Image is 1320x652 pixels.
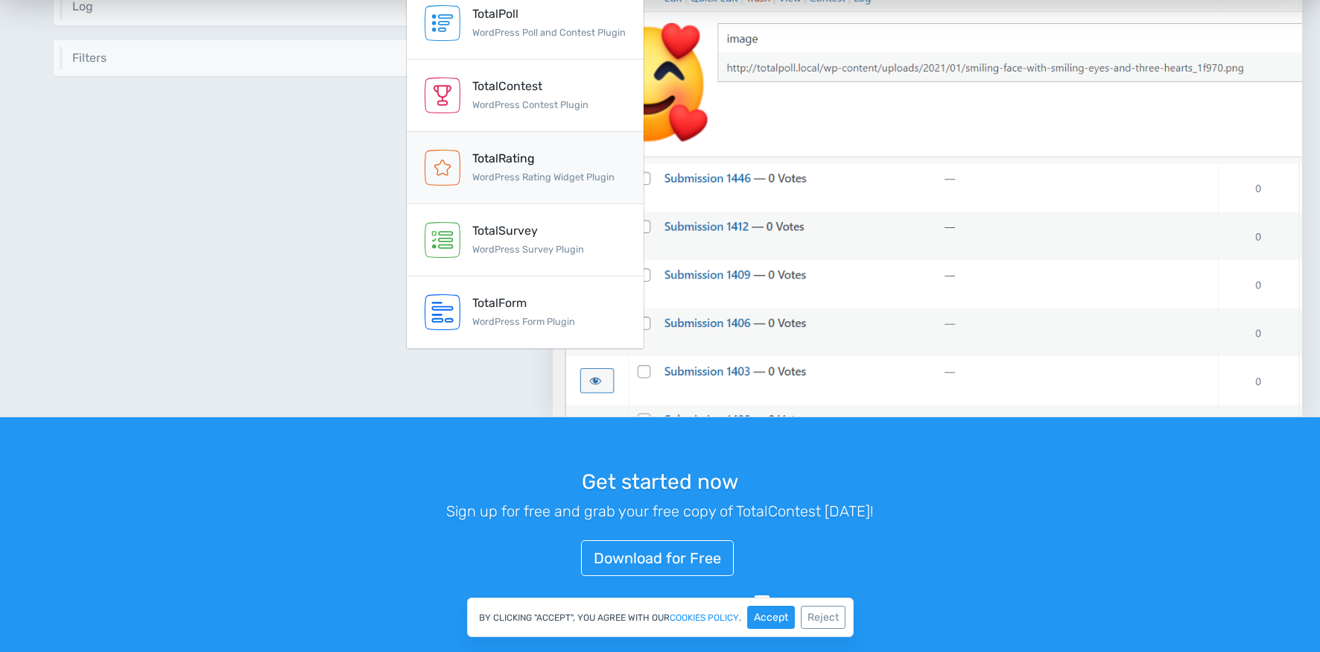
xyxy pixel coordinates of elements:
[670,613,739,622] a: cookies policy
[407,132,644,204] a: TotalRating WordPress Rating Widget Plugin
[472,294,575,312] div: TotalForm
[407,276,644,349] a: TotalForm WordPress Form Plugin
[425,150,460,186] img: TotalRating
[247,471,1073,494] h3: Get started now
[472,27,626,38] small: WordPress Poll and Contest Plugin
[472,99,588,110] small: WordPress Contest Plugin
[247,500,1073,522] p: Sign up for free and grab your free copy of TotalContest [DATE]!
[425,5,460,41] img: TotalPoll
[472,244,584,255] small: WordPress Survey Plugin
[472,316,575,327] small: WordPress Form Plugin
[747,606,795,629] button: Accept
[472,222,584,240] div: TotalSurvey
[425,294,460,330] img: TotalForm
[581,540,734,576] a: Download for Free
[472,77,588,95] div: TotalContest
[407,204,644,276] a: TotalSurvey WordPress Survey Plugin
[472,5,626,23] div: TotalPoll
[549,594,771,612] a: Do you have a question? Let's chat!sms
[407,60,644,132] a: TotalContest WordPress Contest Plugin
[472,171,615,183] small: WordPress Rating Widget Plugin
[425,222,460,258] img: TotalSurvey
[72,64,506,65] p: Get entries based on a list of filters like date range and categories.
[425,77,460,113] img: TotalContest
[72,51,506,65] h6: Filters
[753,594,771,612] span: sms
[801,606,845,629] button: Reject
[72,13,506,14] p: Browse every request sent to TotalContest through a simple interface.
[472,150,615,168] div: TotalRating
[467,598,854,637] div: By clicking "Accept", you agree with our .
